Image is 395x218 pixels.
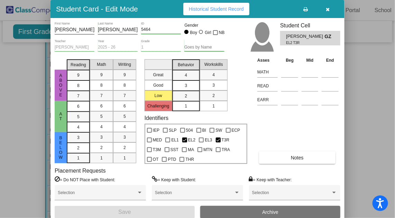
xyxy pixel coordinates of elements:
[153,146,161,154] span: T3M
[257,81,278,91] input: assessment
[325,33,334,40] span: GZ
[171,146,178,154] span: SST
[262,209,278,215] span: Archive
[203,146,212,154] span: MTN
[185,155,194,164] span: THR
[152,176,196,183] label: = Keep with Student:
[100,124,103,130] span: 4
[256,56,279,64] th: Asses
[186,126,193,134] span: 504
[205,136,212,144] span: EL3
[100,145,103,151] span: 2
[222,146,230,154] span: TRA
[212,82,215,88] span: 3
[202,126,206,134] span: BI
[249,176,292,183] label: = Keep with Teacher:
[77,124,80,130] span: 4
[190,29,197,36] div: Boy
[169,126,177,134] span: SLP
[183,3,249,15] button: Historical Student Record
[100,93,103,99] span: 7
[123,113,126,120] span: 5
[118,209,131,215] span: Save
[279,56,300,64] th: Beg
[123,93,126,99] span: 7
[58,73,64,97] span: Above
[188,146,194,154] span: MA
[286,40,320,45] span: EL2 T3R
[185,93,187,99] span: 2
[153,155,159,164] span: OT
[100,155,103,161] span: 1
[123,72,126,78] span: 9
[204,61,223,68] span: Workskills
[141,27,181,32] input: Enter ID
[188,136,195,144] span: EL2
[58,112,64,121] span: At
[123,103,126,109] span: 6
[55,45,94,50] input: teacher
[77,155,80,161] span: 1
[58,136,64,160] span: Below
[123,124,126,130] span: 4
[215,126,222,134] span: SW
[189,6,244,12] span: Historical Student Record
[204,29,211,36] div: Girl
[280,22,340,29] h3: Student Cell
[100,82,103,88] span: 8
[118,61,131,68] span: Writing
[232,126,240,134] span: ECP
[145,115,168,121] label: Identifiers
[77,82,80,89] span: 8
[212,72,215,78] span: 4
[185,103,187,109] span: 1
[100,113,103,120] span: 5
[212,103,215,109] span: 1
[77,93,80,99] span: 7
[320,56,340,64] th: End
[77,114,80,120] span: 5
[257,95,278,105] input: assessment
[257,67,278,77] input: assessment
[100,72,103,78] span: 9
[184,22,224,28] mat-label: Gender
[77,145,80,151] span: 2
[184,45,224,50] input: goes by name
[153,136,162,144] span: MED
[100,134,103,140] span: 3
[77,72,80,78] span: 9
[71,62,86,68] span: Reading
[291,155,304,160] span: Notes
[153,126,159,134] span: IEP
[123,145,126,151] span: 2
[212,93,215,99] span: 2
[123,134,126,140] span: 3
[77,134,80,141] span: 3
[178,62,194,68] span: Behavior
[77,103,80,110] span: 6
[100,103,103,109] span: 6
[300,56,320,64] th: Mid
[56,5,138,13] h3: Student Card - Edit Mode
[185,82,187,89] span: 3
[141,45,181,50] input: grade
[123,82,126,88] span: 8
[222,136,230,144] span: T3R
[98,45,138,50] input: year
[168,155,176,164] span: PTD
[219,28,225,37] span: NB
[185,72,187,78] span: 4
[97,61,106,68] span: Math
[171,136,178,144] span: EL1
[123,155,126,161] span: 1
[286,33,324,40] span: [PERSON_NAME]
[55,176,115,183] label: = Do NOT Place with Student:
[55,167,106,174] label: Placement Requests
[259,151,335,164] button: Notes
